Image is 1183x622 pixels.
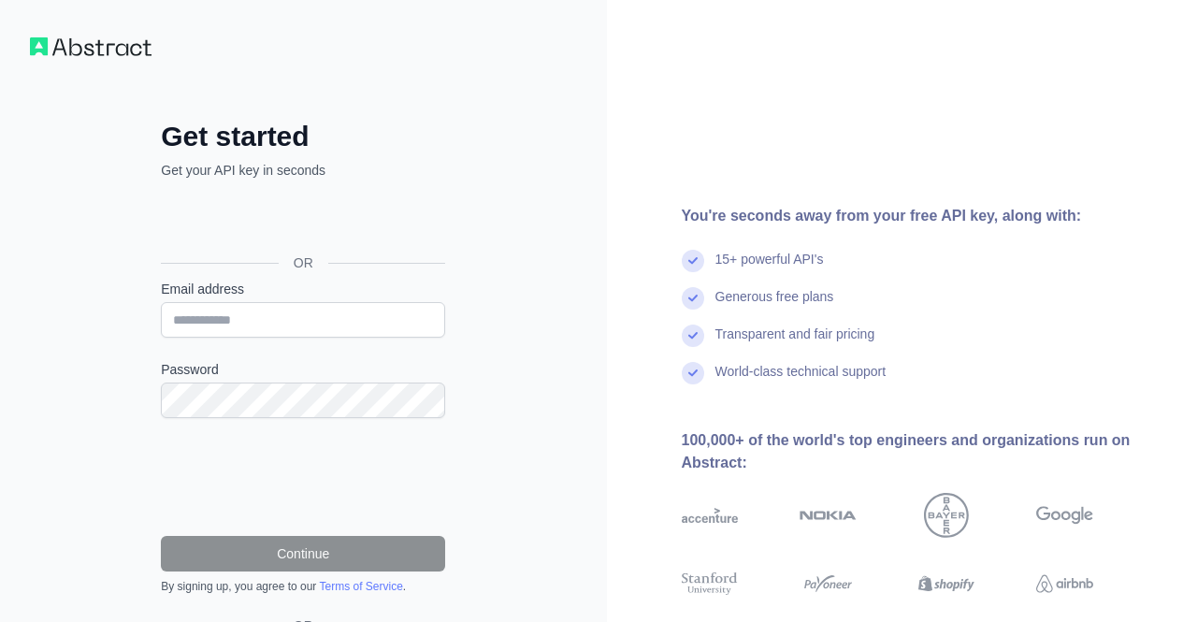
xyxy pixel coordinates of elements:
[161,536,445,571] button: Continue
[800,570,857,598] img: payoneer
[682,325,704,347] img: check mark
[161,441,445,514] iframe: reCAPTCHA
[682,250,704,272] img: check mark
[715,362,887,399] div: World-class technical support
[924,493,969,538] img: bayer
[161,120,445,153] h2: Get started
[800,493,857,538] img: nokia
[1036,570,1093,598] img: airbnb
[682,493,739,538] img: accenture
[161,360,445,379] label: Password
[279,253,328,272] span: OR
[319,580,402,593] a: Terms of Service
[161,161,445,180] p: Get your API key in seconds
[682,429,1154,474] div: 100,000+ of the world's top engineers and organizations run on Abstract:
[715,287,834,325] div: Generous free plans
[682,287,704,310] img: check mark
[682,205,1154,227] div: You're seconds away from your free API key, along with:
[161,579,445,594] div: By signing up, you agree to our .
[682,570,739,598] img: stanford university
[151,200,451,241] iframe: Sign in with Google Button
[715,325,875,362] div: Transparent and fair pricing
[715,250,824,287] div: 15+ powerful API's
[161,280,445,298] label: Email address
[682,362,704,384] img: check mark
[918,570,975,598] img: shopify
[30,37,151,56] img: Workflow
[1036,493,1093,538] img: google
